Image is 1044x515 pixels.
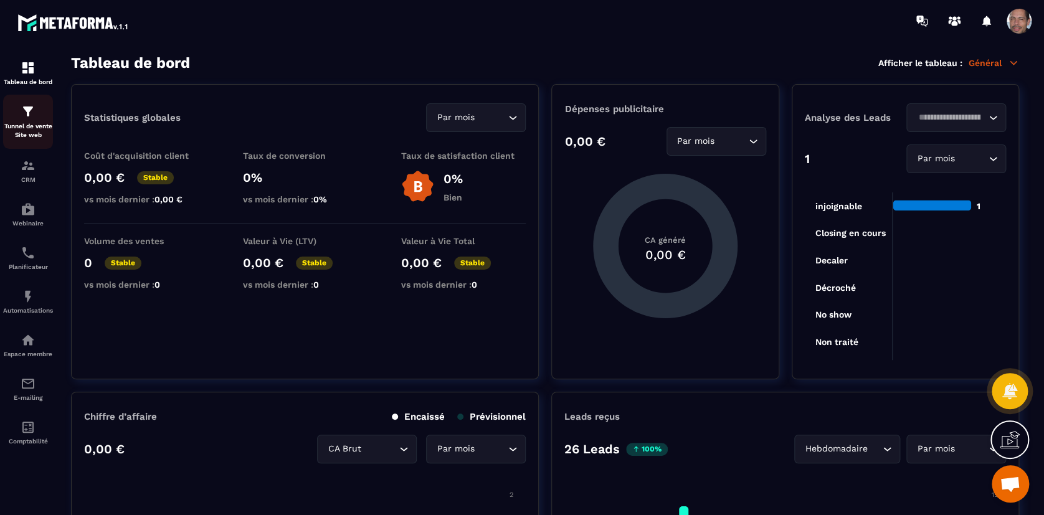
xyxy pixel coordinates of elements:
[313,194,327,204] span: 0%
[815,228,885,239] tspan: Closing en cours
[313,280,319,290] span: 0
[21,376,36,391] img: email
[84,194,209,204] p: vs mois dernier :
[21,333,36,347] img: automations
[906,144,1006,173] div: Search for option
[84,151,209,161] p: Coût d'acquisition client
[509,491,513,499] tspan: 2
[364,442,396,456] input: Search for option
[914,152,957,166] span: Par mois
[17,11,130,34] img: logo
[564,411,620,422] p: Leads reçus
[815,309,852,319] tspan: No show
[3,192,53,236] a: automationsautomationsWebinaire
[3,438,53,445] p: Comptabilité
[392,411,445,422] p: Encaissé
[401,151,526,161] p: Taux de satisfaction client
[564,103,766,115] p: Dépenses publicitaire
[3,220,53,227] p: Webinaire
[426,103,526,132] div: Search for option
[444,171,463,186] p: 0%
[3,236,53,280] a: schedulerschedulerPlanificateur
[21,202,36,217] img: automations
[969,57,1019,69] p: Général
[154,280,160,290] span: 0
[815,337,858,347] tspan: Non traité
[434,442,477,456] span: Par mois
[3,122,53,139] p: Tunnel de vente Site web
[325,442,364,456] span: CA Brut
[991,491,997,499] tspan: 15
[457,411,526,422] p: Prévisionnel
[317,435,417,463] div: Search for option
[84,442,125,456] p: 0,00 €
[3,394,53,401] p: E-mailing
[21,245,36,260] img: scheduler
[401,236,526,246] p: Valeur à Vie Total
[3,307,53,314] p: Automatisations
[21,158,36,173] img: formation
[3,176,53,183] p: CRM
[906,103,1006,132] div: Search for option
[434,111,477,125] span: Par mois
[477,442,505,456] input: Search for option
[564,442,620,456] p: 26 Leads
[472,280,477,290] span: 0
[667,127,766,156] div: Search for option
[401,255,442,270] p: 0,00 €
[84,280,209,290] p: vs mois dernier :
[675,135,718,148] span: Par mois
[794,435,900,463] div: Search for option
[401,280,526,290] p: vs mois dernier :
[84,411,157,422] p: Chiffre d’affaire
[805,112,906,123] p: Analyse des Leads
[84,236,209,246] p: Volume des ventes
[3,280,53,323] a: automationsautomationsAutomatisations
[105,257,141,270] p: Stable
[21,420,36,435] img: accountant
[957,152,985,166] input: Search for option
[3,51,53,95] a: formationformationTableau de bord
[137,171,174,184] p: Stable
[3,351,53,357] p: Espace membre
[243,151,368,161] p: Taux de conversion
[802,442,870,456] span: Hebdomadaire
[3,149,53,192] a: formationformationCRM
[154,194,183,204] span: 0,00 €
[243,236,368,246] p: Valeur à Vie (LTV)
[444,192,463,202] p: Bien
[243,255,283,270] p: 0,00 €
[84,255,92,270] p: 0
[718,135,746,148] input: Search for option
[21,289,36,304] img: automations
[870,442,880,456] input: Search for option
[957,442,985,456] input: Search for option
[815,282,855,292] tspan: Décroché
[243,280,368,290] p: vs mois dernier :
[243,194,368,204] p: vs mois dernier :
[454,257,491,270] p: Stable
[992,465,1029,503] div: Ouvrir le chat
[243,170,368,185] p: 0%
[815,255,847,265] tspan: Decaler
[878,58,962,68] p: Afficher le tableau :
[564,134,605,149] p: 0,00 €
[914,442,957,456] span: Par mois
[84,170,125,185] p: 0,00 €
[71,54,190,72] h3: Tableau de bord
[3,410,53,454] a: accountantaccountantComptabilité
[3,263,53,270] p: Planificateur
[84,112,181,123] p: Statistiques globales
[3,78,53,85] p: Tableau de bord
[906,435,1006,463] div: Search for option
[815,201,861,212] tspan: injoignable
[626,443,668,456] p: 100%
[3,95,53,149] a: formationformationTunnel de vente Site web
[3,367,53,410] a: emailemailE-mailing
[914,111,985,125] input: Search for option
[426,435,526,463] div: Search for option
[401,170,434,203] img: b-badge-o.b3b20ee6.svg
[296,257,333,270] p: Stable
[21,104,36,119] img: formation
[21,60,36,75] img: formation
